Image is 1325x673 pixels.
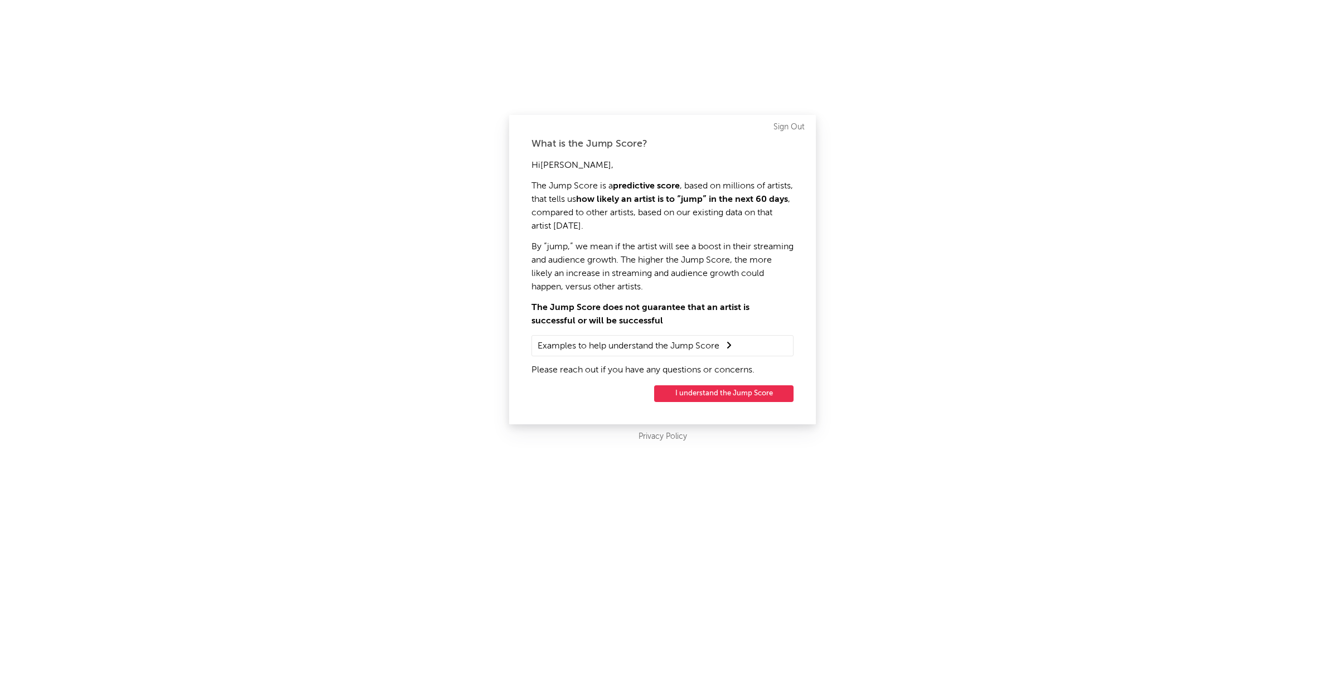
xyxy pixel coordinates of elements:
[538,338,787,353] summary: Examples to help understand the Jump Score
[531,159,794,172] p: Hi [PERSON_NAME] ,
[531,303,749,326] strong: The Jump Score does not guarantee that an artist is successful or will be successful
[773,120,805,134] a: Sign Out
[531,180,794,233] p: The Jump Score is a , based on millions of artists, that tells us , compared to other artists, ba...
[531,240,794,294] p: By “jump,” we mean if the artist will see a boost in their streaming and audience growth. The hig...
[654,385,794,402] button: I understand the Jump Score
[639,430,687,444] a: Privacy Policy
[531,364,794,377] p: Please reach out if you have any questions or concerns.
[613,182,680,191] strong: predictive score
[576,195,788,204] strong: how likely an artist is to “jump” in the next 60 days
[531,137,794,151] div: What is the Jump Score?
